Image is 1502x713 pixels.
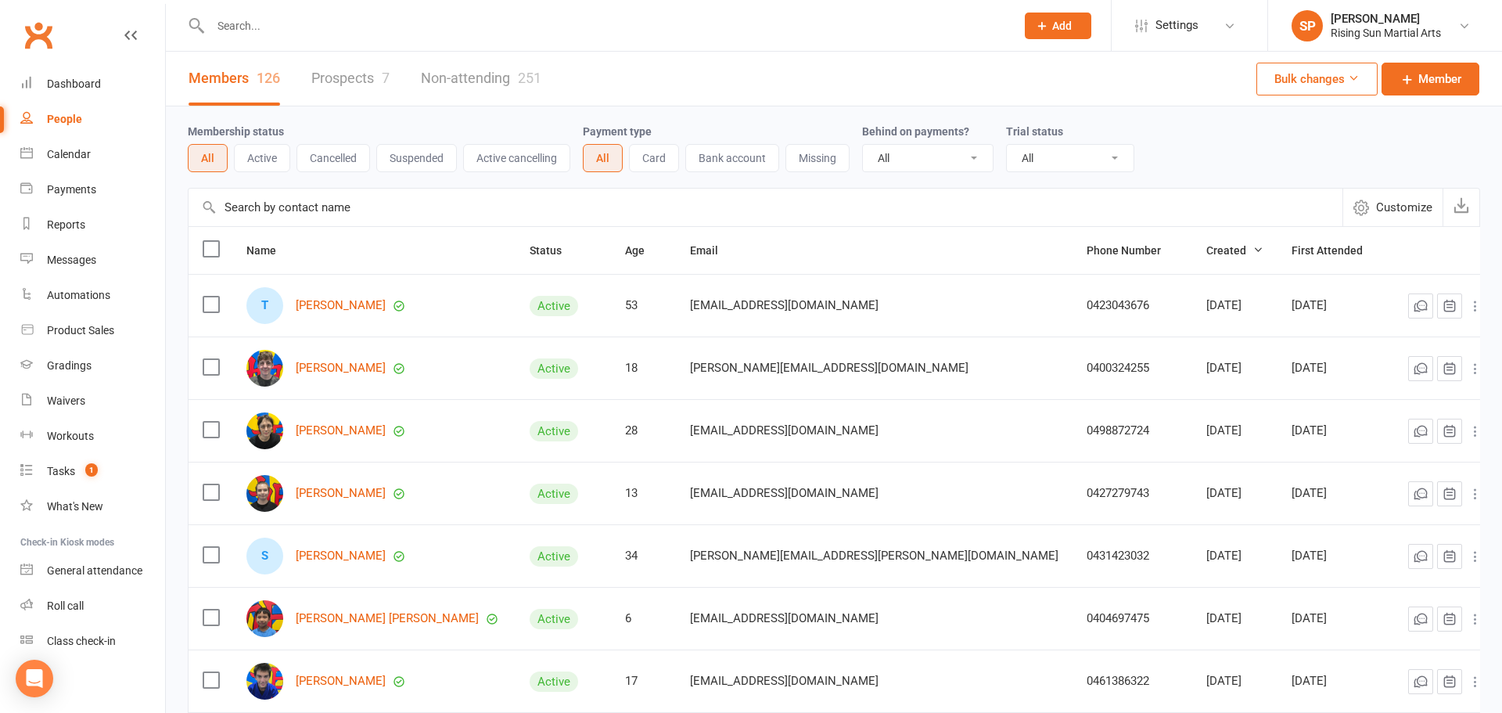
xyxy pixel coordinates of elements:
a: Class kiosk mode [20,624,165,659]
span: [PERSON_NAME][EMAIL_ADDRESS][DOMAIN_NAME] [690,353,968,383]
div: Workouts [47,430,94,442]
div: Waivers [47,394,85,407]
a: Non-attending251 [421,52,541,106]
span: [PERSON_NAME][EMAIL_ADDRESS][PERSON_NAME][DOMAIN_NAME] [690,541,1058,571]
a: Product Sales [20,313,165,348]
a: [PERSON_NAME] [296,362,386,375]
button: Name [246,241,293,260]
span: Created [1206,244,1263,257]
label: Behind on payments? [862,125,969,138]
label: Payment type [583,125,652,138]
div: [DATE] [1292,612,1380,625]
button: Age [625,241,662,260]
div: Payments [47,183,96,196]
span: Age [625,244,662,257]
div: [DATE] [1206,549,1263,563]
div: Gradings [47,359,92,372]
a: Members126 [189,52,280,106]
a: What's New [20,489,165,524]
div: Open Intercom Messenger [16,660,53,697]
div: 34 [625,549,662,563]
div: [DATE] [1206,612,1263,625]
img: Chadd Gabrien [246,600,283,637]
div: [DATE] [1292,299,1380,312]
span: Add [1052,20,1072,32]
button: Status [530,241,579,260]
div: 6 [625,612,662,625]
button: Add [1025,13,1091,39]
div: 0461386322 [1087,675,1178,688]
button: Missing [785,144,850,172]
div: Active [530,421,578,441]
a: Clubworx [19,16,58,55]
button: All [188,144,228,172]
img: Alex [246,412,283,449]
div: 53 [625,299,662,312]
div: Active [530,296,578,316]
a: [PERSON_NAME] [296,675,386,688]
div: [DATE] [1206,487,1263,500]
div: Active [530,672,578,692]
div: Rising Sun Martial Arts [1331,26,1441,40]
span: [EMAIL_ADDRESS][DOMAIN_NAME] [690,478,879,508]
a: General attendance kiosk mode [20,553,165,589]
a: Automations [20,278,165,313]
div: [DATE] [1292,549,1380,563]
div: Active [530,484,578,504]
div: 251 [518,70,541,86]
span: Customize [1376,198,1432,217]
span: [EMAIL_ADDRESS][DOMAIN_NAME] [690,290,879,320]
div: 0400324255 [1087,362,1178,375]
div: 0431423032 [1087,549,1178,563]
div: [DATE] [1292,362,1380,375]
button: First Attended [1292,241,1380,260]
img: Ethan [246,475,283,512]
a: Reports [20,207,165,243]
span: Status [530,244,579,257]
div: 0423043676 [1087,299,1178,312]
div: [DATE] [1206,362,1263,375]
div: 18 [625,362,662,375]
div: Product Sales [47,324,114,337]
div: 0427279743 [1087,487,1178,500]
div: 13 [625,487,662,500]
button: Created [1206,241,1263,260]
div: 28 [625,424,662,438]
div: Troy [246,287,283,324]
div: Messages [47,254,96,266]
span: Name [246,244,293,257]
div: [DATE] [1206,299,1263,312]
a: [PERSON_NAME] [PERSON_NAME] [296,612,479,625]
div: 0404697475 [1087,612,1178,625]
span: [EMAIL_ADDRESS][DOMAIN_NAME] [690,666,879,696]
a: Member [1382,63,1479,95]
div: 7 [382,70,390,86]
div: 126 [257,70,280,86]
div: General attendance [47,564,142,577]
a: Gradings [20,348,165,384]
a: [PERSON_NAME] [296,299,386,312]
label: Trial status [1006,125,1063,138]
span: Phone Number [1087,244,1178,257]
div: [DATE] [1292,487,1380,500]
span: First Attended [1292,244,1380,257]
a: Tasks 1 [20,454,165,489]
div: 17 [625,675,662,688]
button: All [583,144,623,172]
a: [PERSON_NAME] [296,549,386,563]
span: [EMAIL_ADDRESS][DOMAIN_NAME] [690,603,879,633]
div: Active [530,609,578,629]
button: Bulk changes [1256,63,1378,95]
button: Active [234,144,290,172]
a: Workouts [20,419,165,454]
span: [EMAIL_ADDRESS][DOMAIN_NAME] [690,416,879,445]
span: 1 [85,463,98,477]
div: Tasks [47,465,75,477]
div: [DATE] [1206,675,1263,688]
div: [PERSON_NAME] [1331,12,1441,26]
button: Active cancelling [463,144,570,172]
input: Search by contact name [189,189,1342,226]
a: People [20,102,165,137]
div: What's New [47,500,103,513]
div: People [47,113,82,125]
